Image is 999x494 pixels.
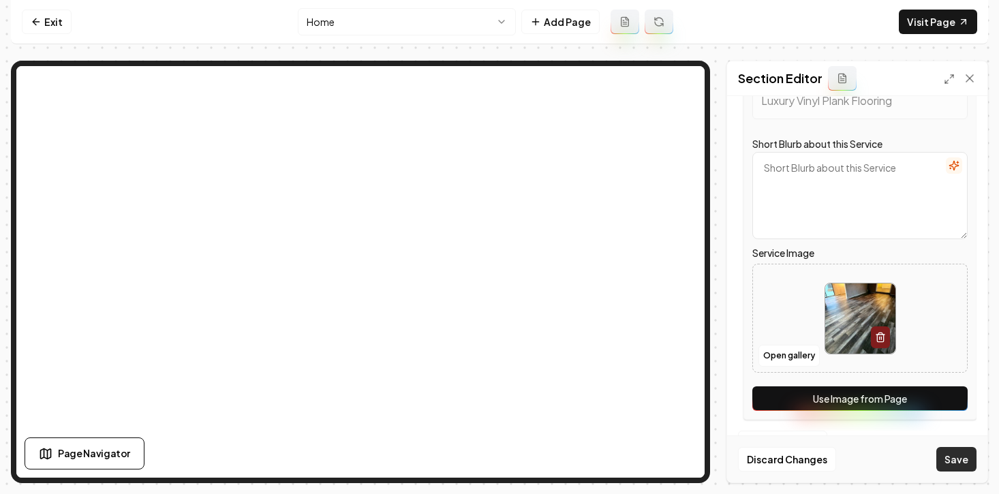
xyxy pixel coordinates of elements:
button: Discard Changes [738,447,836,472]
button: Add admin section prompt [828,66,857,91]
button: + Add a service [738,431,827,455]
button: Open gallery [758,345,820,367]
a: Exit [22,10,72,34]
label: Short Blurb about this Service [752,138,882,150]
button: Use Image from Page [752,386,968,411]
img: image [825,283,895,354]
button: Page Navigator [25,437,144,469]
span: Page Navigator [58,446,130,461]
button: Add admin page prompt [611,10,639,34]
label: Service Image [752,245,968,261]
input: Service Name [752,81,968,119]
h2: Section Editor [738,69,823,88]
a: Visit Page [899,10,977,34]
button: Save [936,447,977,472]
button: Regenerate page [645,10,673,34]
button: Add Page [521,10,600,34]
